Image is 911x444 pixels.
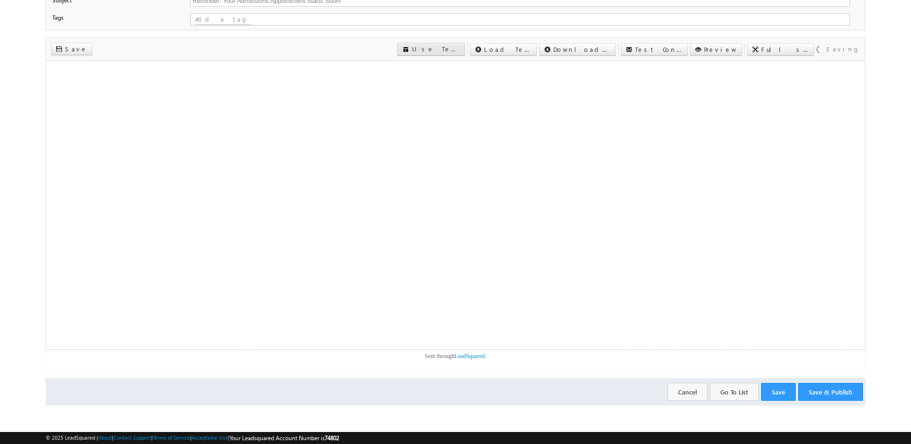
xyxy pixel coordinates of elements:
[153,434,190,441] a: Terms of Service
[46,352,865,360] p: Sent through .
[46,433,339,443] span: © 2025 LeadSquared | | | | |
[761,383,796,401] button: Save
[51,43,92,55] a: Save
[230,434,339,442] span: Your Leadsquared Account Number is
[710,383,759,401] button: Go To List
[761,45,809,54] label: Full screen
[798,383,863,401] button: Save & Publish
[635,45,683,54] label: Test Content
[704,45,737,54] label: Preview
[195,15,251,25] input: Add a tag
[113,434,151,441] a: Contact Support
[98,434,112,441] a: About
[52,13,170,22] label: Tags
[553,45,611,54] label: Download Template
[454,353,485,359] a: LeadSquared
[816,45,860,54] span: Saving
[192,434,228,441] a: Acceptable Use
[668,383,707,401] button: Cancel
[325,434,339,442] span: 74802
[412,45,460,53] label: Use Template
